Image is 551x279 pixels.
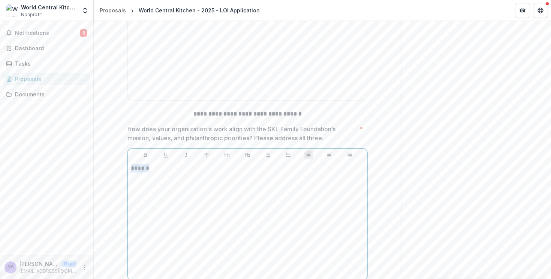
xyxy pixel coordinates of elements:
[3,88,90,100] a: Documents
[243,150,252,159] button: Heading 2
[6,4,18,16] img: World Central Kitchen
[15,30,80,36] span: Notifications
[3,57,90,70] a: Tasks
[533,3,548,18] button: Get Help
[15,60,84,67] div: Tasks
[325,150,334,159] button: Align Center
[100,6,126,14] div: Proposals
[15,90,84,98] div: Documents
[7,265,14,270] div: Yasmine Ahmed
[97,5,263,16] nav: breadcrumb
[264,150,273,159] button: Bullet List
[80,263,89,272] button: More
[15,44,84,52] div: Dashboard
[19,268,77,274] p: [EMAIL_ADDRESS][DOMAIN_NAME]
[19,260,58,268] p: [PERSON_NAME]
[80,3,90,18] button: Open entity switcher
[97,5,129,16] a: Proposals
[161,150,170,159] button: Underline
[3,42,90,54] a: Dashboard
[21,11,42,18] span: Nonprofit
[304,150,313,159] button: Align Left
[202,150,211,159] button: Strike
[139,6,260,14] div: World Central Kitchen - 2025 - LOI Application
[15,75,84,83] div: Proposals
[284,150,293,159] button: Ordered List
[182,150,191,159] button: Italicize
[223,150,232,159] button: Heading 1
[141,150,150,159] button: Bold
[21,3,77,11] div: World Central Kitchen
[127,124,356,142] p: How does your organization's work align with the SKL Family Foundation’s mission, values, and phi...
[515,3,530,18] button: Partners
[3,27,90,39] button: Notifications5
[3,73,90,85] a: Proposals
[345,150,354,159] button: Align Right
[61,261,77,267] p: User
[80,29,87,37] span: 5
